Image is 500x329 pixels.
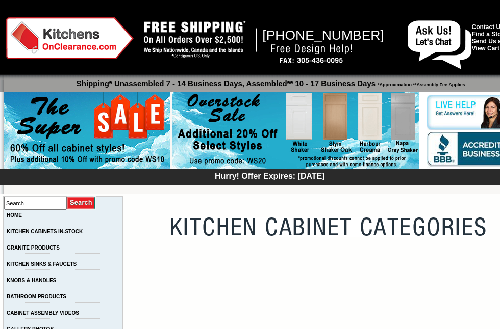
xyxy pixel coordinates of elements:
[6,17,134,59] img: Kitchens on Clearance Logo
[472,45,499,52] a: View Cart
[7,261,77,267] a: KITCHEN SINKS & FAUCETS
[7,212,22,218] a: HOME
[67,196,96,210] input: Submit
[7,310,79,316] a: CABINET ASSEMBLY VIDEOS
[7,294,66,299] a: BATHROOM PRODUCTS
[7,245,60,251] a: GRANITE PRODUCTS
[262,28,384,43] span: [PHONE_NUMBER]
[376,79,465,87] span: *Approximation **Assembly Fee Applies
[7,229,83,234] a: KITCHEN CABINETS IN-STOCK
[7,278,56,283] a: KNOBS & HANDLES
